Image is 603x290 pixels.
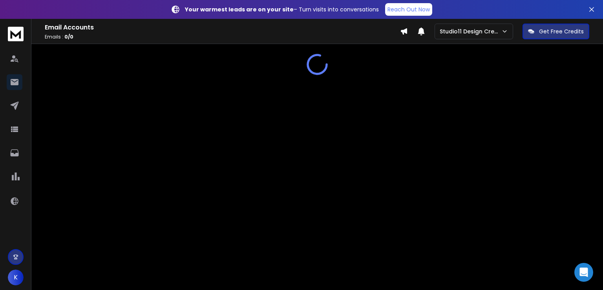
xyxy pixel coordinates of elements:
[45,23,400,32] h1: Email Accounts
[185,6,379,13] p: – Turn visits into conversations
[574,263,593,282] div: Open Intercom Messenger
[185,6,294,13] strong: Your warmest leads are on your site
[8,270,24,285] button: K
[387,6,430,13] p: Reach Out Now
[385,3,432,16] a: Reach Out Now
[64,33,73,40] span: 0 / 0
[523,24,589,39] button: Get Free Credits
[440,28,501,35] p: Studio11 Design Creative
[45,34,400,40] p: Emails :
[8,27,24,41] img: logo
[539,28,584,35] p: Get Free Credits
